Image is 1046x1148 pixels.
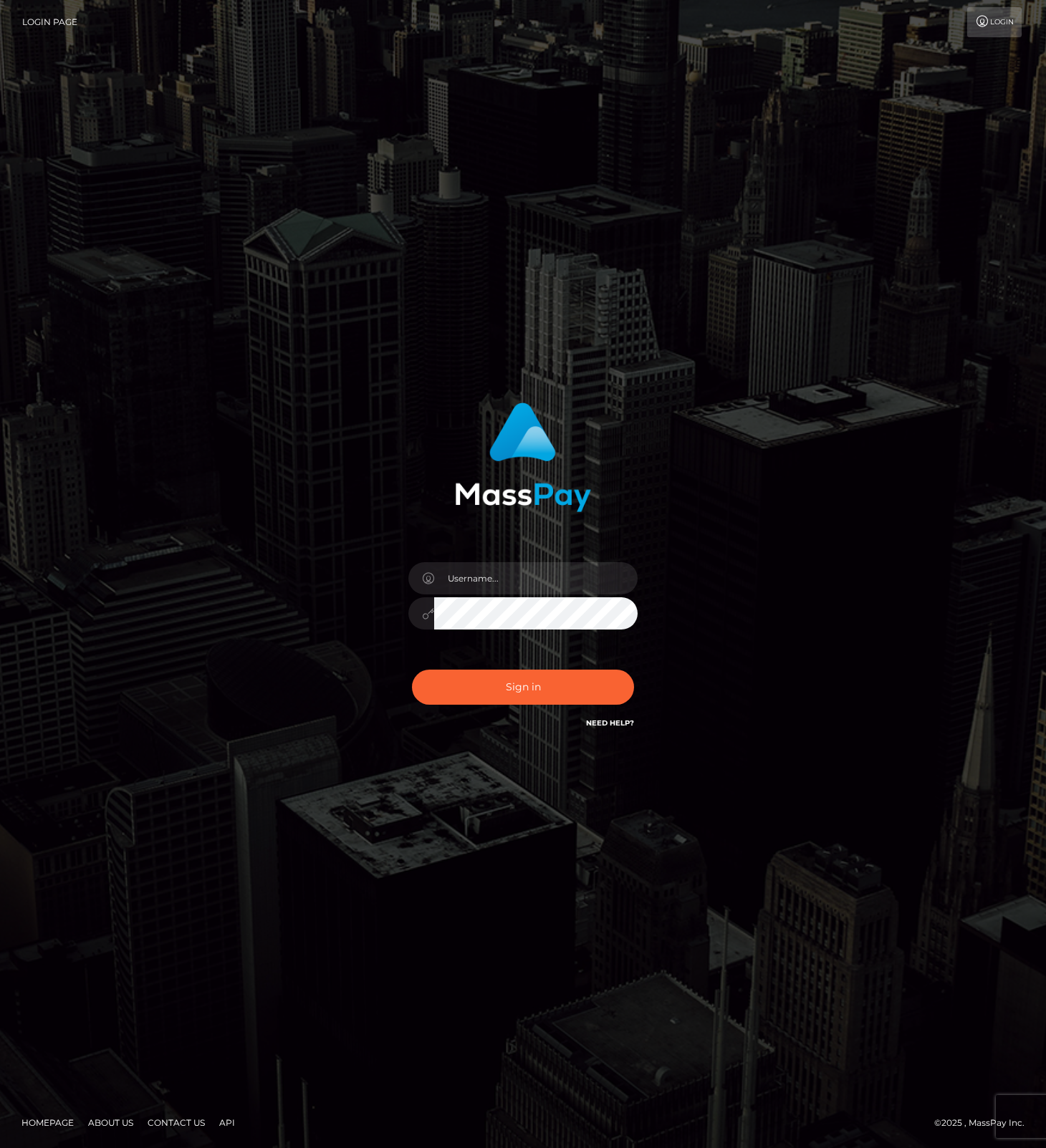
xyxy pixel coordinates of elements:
a: Homepage [16,1111,80,1134]
img: MassPay Login [455,402,591,512]
a: Login Page [22,7,77,37]
a: Login [967,7,1022,37]
a: Contact Us [142,1111,211,1134]
a: Need Help? [586,718,634,728]
button: Sign in [412,670,634,705]
input: Username... [434,562,638,594]
a: About Us [82,1111,139,1134]
a: API [213,1111,241,1134]
div: © 2025 , MassPay Inc. [934,1115,1035,1131]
